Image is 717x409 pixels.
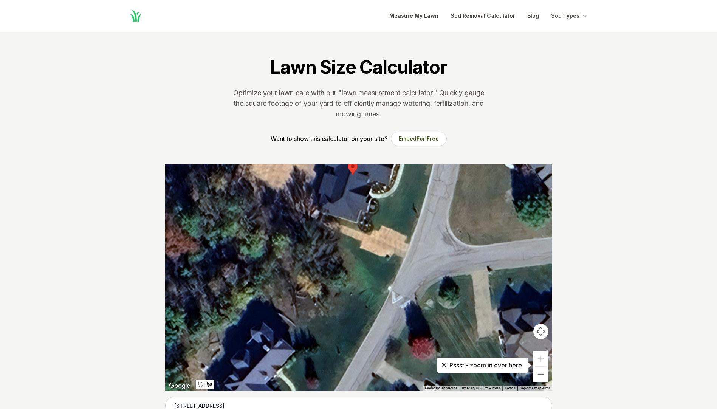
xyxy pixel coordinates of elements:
p: Optimize your lawn care with our "lawn measurement calculator." Quickly gauge the square footage ... [232,88,486,119]
img: Google [167,381,192,391]
p: Pssst - zoom in over here [443,361,522,370]
span: For Free [417,135,439,142]
button: EmbedFor Free [391,132,447,146]
a: Report a map error [520,386,550,390]
button: Stop drawing [196,380,205,389]
h1: Lawn Size Calculator [270,56,446,79]
a: Blog [527,11,539,20]
p: Want to show this calculator on your site? [271,134,388,143]
button: Sod Types [551,11,588,20]
a: Sod Removal Calculator [451,11,515,20]
button: Map camera controls [533,324,548,339]
button: Draw a shape [205,380,214,389]
span: Imagery ©2025 Airbus [462,386,500,390]
button: Keyboard shortcuts [425,386,457,391]
a: Terms [505,386,515,390]
button: Zoom in [533,351,548,366]
button: Zoom out [533,367,548,382]
a: Measure My Lawn [389,11,438,20]
a: Open this area in Google Maps (opens a new window) [167,381,192,391]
